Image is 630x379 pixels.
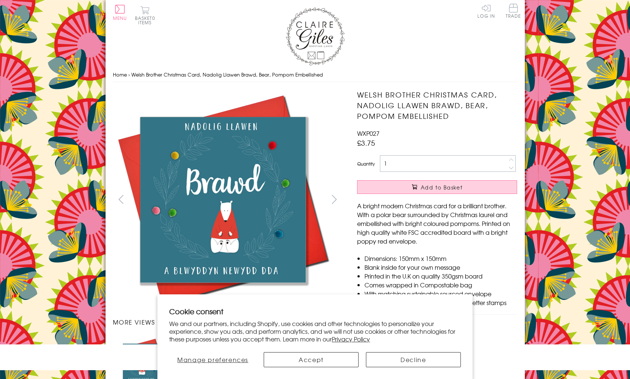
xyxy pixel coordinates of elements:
button: Manage preferences [169,352,256,367]
span: Welsh Brother Christmas Card, Nadolig Llawen Brawd, Bear, Pompom Embellished [131,71,323,78]
span: £3.75 [357,138,375,148]
a: Log In [477,4,495,18]
li: Blank inside for your own message [364,263,517,272]
button: Accept [264,352,359,367]
h1: Welsh Brother Christmas Card, Nadolig Llawen Brawd, Bear, Pompom Embellished [357,89,517,121]
button: prev [113,191,129,208]
button: next [326,191,342,208]
span: Menu [113,15,127,21]
img: Welsh Brother Christmas Card, Nadolig Llawen Brawd, Bear, Pompom Embellished [113,89,333,310]
li: Comes wrapped in Compostable bag [364,280,517,289]
nav: breadcrumbs [113,67,517,82]
li: Dimensions: 150mm x 150mm [364,254,517,263]
img: Welsh Brother Christmas Card, Nadolig Llawen Brawd, Bear, Pompom Embellished [342,89,563,310]
span: › [128,71,130,78]
span: Trade [506,4,521,18]
li: Printed in the U.K on quality 350gsm board [364,272,517,280]
li: With matching sustainable sourced envelope [364,289,517,298]
label: Quantity [357,160,375,167]
a: Trade [506,4,521,20]
p: A bright modern Christmas card for a brilliant brother. With a polar bear surrounded by Christmas... [357,201,517,245]
h2: Cookie consent [169,306,461,316]
h3: More views [113,318,343,326]
span: Manage preferences [177,355,248,364]
a: Home [113,71,127,78]
p: We and our partners, including Shopify, use cookies and other technologies to personalize your ex... [169,320,461,343]
button: Add to Basket [357,180,517,194]
img: Claire Giles Greetings Cards [286,7,345,65]
a: Privacy Policy [332,334,370,343]
span: 0 items [138,15,155,26]
button: Decline [366,352,461,367]
button: Basket0 items [135,6,155,25]
span: WXP027 [357,129,380,138]
span: Add to Basket [421,184,463,191]
button: Menu [113,5,127,20]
